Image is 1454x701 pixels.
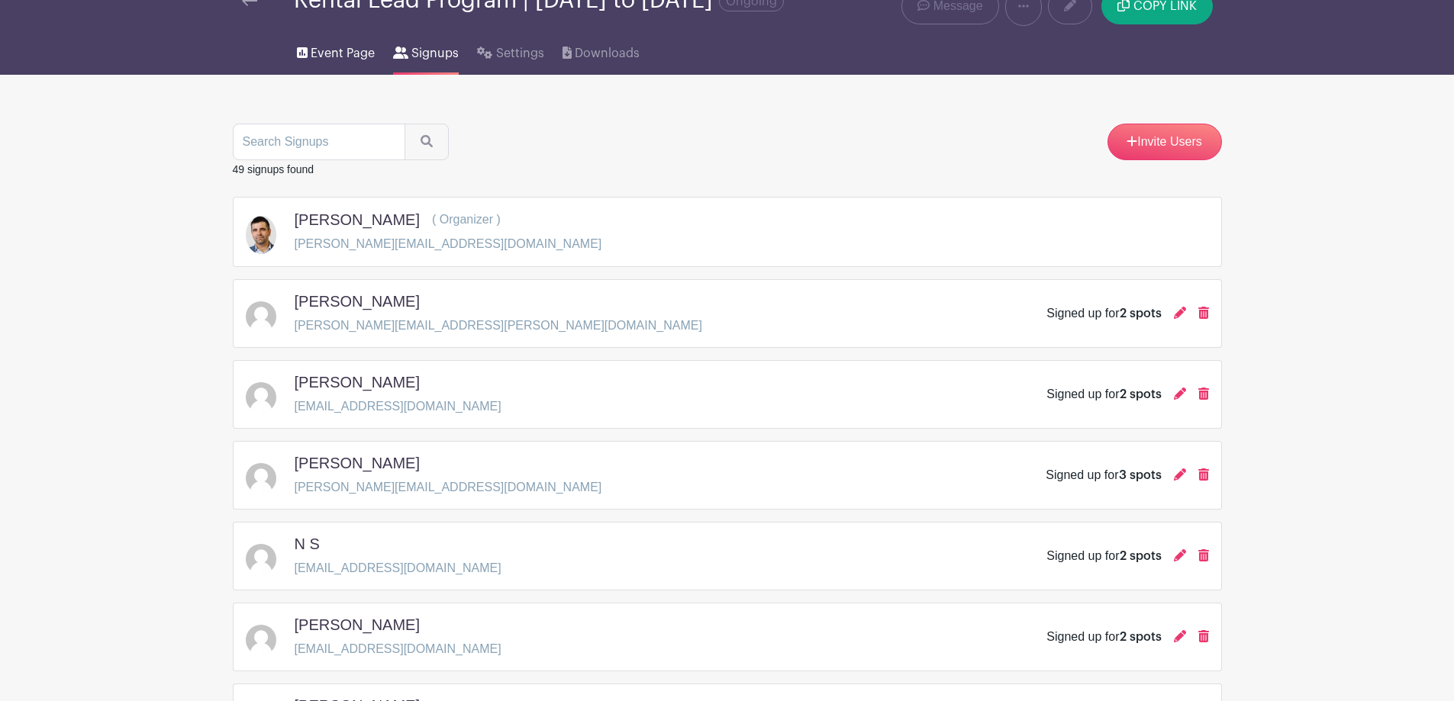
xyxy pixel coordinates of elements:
p: [EMAIL_ADDRESS][DOMAIN_NAME] [295,397,501,416]
h5: N S [295,535,320,553]
div: Signed up for [1046,466,1161,484]
div: Signed up for [1046,547,1161,565]
h5: [PERSON_NAME] [295,616,420,634]
span: 3 spots [1119,469,1162,481]
a: Downloads [563,26,640,75]
h5: [PERSON_NAME] [295,373,420,391]
span: Downloads [575,44,640,63]
small: 49 signups found [233,163,314,175]
div: Signed up for [1046,628,1161,646]
h5: [PERSON_NAME] [295,454,420,472]
img: default-ce2991bfa6775e67f084385cd625a349d9dcbb7a52a09fb2fda1e96e2d18dcdb.png [246,625,276,655]
span: ( Organizer ) [432,213,501,226]
span: Signups [411,44,459,63]
p: [PERSON_NAME][EMAIL_ADDRESS][DOMAIN_NAME] [295,235,602,253]
input: Search Signups [233,124,405,160]
div: Signed up for [1046,304,1161,323]
span: 2 spots [1120,550,1162,562]
a: Signups [393,26,459,75]
p: [EMAIL_ADDRESS][DOMAIN_NAME] [295,640,501,658]
h5: [PERSON_NAME] [295,211,420,229]
h5: [PERSON_NAME] [295,292,420,310]
span: Event Page [311,44,375,63]
img: default-ce2991bfa6775e67f084385cd625a349d9dcbb7a52a09fb2fda1e96e2d18dcdb.png [246,544,276,574]
p: [EMAIL_ADDRESS][DOMAIN_NAME] [295,559,501,577]
span: 2 spots [1120,388,1162,400]
img: default-ce2991bfa6775e67f084385cd625a349d9dcbb7a52a09fb2fda1e96e2d18dcdb.png [246,301,276,332]
span: Settings [496,44,544,63]
span: 2 spots [1120,307,1162,320]
div: Signed up for [1046,385,1161,404]
p: [PERSON_NAME][EMAIL_ADDRESS][DOMAIN_NAME] [295,478,602,497]
img: Screen%20Shot%202023-02-21%20at%2010.54.51%20AM.png [246,216,276,254]
a: Event Page [297,26,375,75]
p: [PERSON_NAME][EMAIL_ADDRESS][PERSON_NAME][DOMAIN_NAME] [295,317,702,335]
img: default-ce2991bfa6775e67f084385cd625a349d9dcbb7a52a09fb2fda1e96e2d18dcdb.png [246,463,276,494]
a: Invite Users [1107,124,1222,160]
a: Settings [477,26,543,75]
img: default-ce2991bfa6775e67f084385cd625a349d9dcbb7a52a09fb2fda1e96e2d18dcdb.png [246,382,276,413]
span: 2 spots [1120,631,1162,643]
